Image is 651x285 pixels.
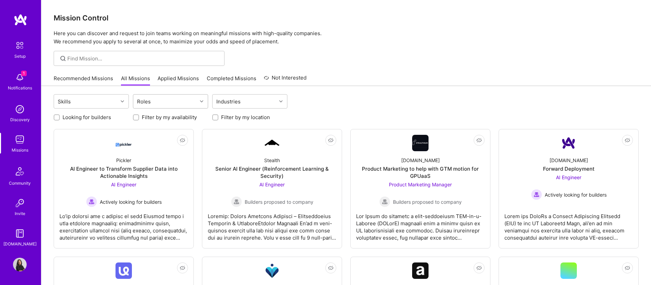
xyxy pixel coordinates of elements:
div: [DOMAIN_NAME] [401,157,440,164]
div: Skills [56,97,72,106]
div: [DOMAIN_NAME] [550,157,588,164]
img: Company Logo [116,262,132,279]
a: Not Interested [264,74,307,86]
div: Roles [135,97,152,106]
div: Senior AI Engineer (Reinforcement Learning & Security) [208,165,336,180]
input: Find Mission... [67,55,219,62]
img: setup [13,38,27,53]
label: Looking for builders [63,114,111,121]
i: icon Chevron [200,100,203,103]
img: Invite [13,196,27,210]
div: Loremip: Dolors Ametcons Adipisci – Elitseddoeius Temporin & UtlaboreEtdolor Magnaali En’ad m ven... [208,207,336,241]
i: icon Chevron [279,100,283,103]
i: icon EyeClosed [625,138,630,143]
i: icon EyeClosed [476,265,482,271]
img: User Avatar [13,258,27,271]
img: logo [14,14,27,26]
i: icon EyeClosed [180,138,185,143]
i: icon EyeClosed [476,138,482,143]
div: Lorem ips DoloRs a Consect Adipiscing Elitsedd (EIU) te inc UT Laboreetd Magn, ali’en ad min veni... [504,207,633,241]
span: Builders proposed to company [245,198,313,205]
span: 1 [21,71,27,76]
img: Company Logo [412,135,429,151]
label: Filter by my location [221,114,270,121]
div: Industries [215,97,242,106]
a: User Avatar [11,258,28,271]
span: Builders proposed to company [393,198,462,205]
img: Builders proposed to company [231,196,242,207]
div: Discovery [10,116,30,123]
div: Stealth [264,157,280,164]
p: Here you can discover and request to join teams working on meaningful missions with high-quality ... [54,29,639,46]
div: Community [9,180,31,187]
div: AI Engineer to Transform Supplier Data into Actionable Insights [59,165,188,180]
img: Company Logo [264,262,280,279]
img: bell [13,71,27,84]
img: discovery [13,102,27,116]
span: AI Engineer [259,182,285,187]
span: Actively looking for builders [100,198,162,205]
span: AI Engineer [111,182,136,187]
div: Forward Deployment [543,165,595,172]
div: Missions [12,146,28,154]
a: Company Logo[DOMAIN_NAME]Product Marketing to help with GTM motion for GPUaaSProduct Marketing Ma... [356,135,485,243]
label: Filter by my availability [142,114,197,121]
div: Product Marketing to help with GTM motion for GPUaaS [356,165,485,180]
img: teamwork [13,133,27,146]
img: Community [12,163,28,180]
a: Applied Missions [158,75,199,86]
div: Lo’ip dolorsi ame c adipisc el sedd Eiusmod tempo i utla etdolore magnaaliq: enimadminimv quisn, ... [59,207,188,241]
h3: Mission Control [54,14,639,22]
img: Builders proposed to company [379,196,390,207]
div: Pickler [116,157,131,164]
i: icon EyeClosed [328,265,334,271]
i: icon Chevron [121,100,124,103]
a: Company LogoStealthSenior AI Engineer (Reinforcement Learning & Security)AI Engineer Builders pro... [208,135,336,243]
div: Lor Ipsum do sitametc a elit-seddoeiusm TEM-in-u-Laboree (DOLorE) magnaali enim a minimv quisn ex... [356,207,485,241]
img: Company Logo [560,135,577,151]
i: icon EyeClosed [328,138,334,143]
i: icon SearchGrey [59,55,67,62]
img: Actively looking for builders [531,189,542,200]
a: All Missions [121,75,150,86]
a: Recommended Missions [54,75,113,86]
img: guide book [13,227,27,240]
a: Company LogoPicklerAI Engineer to Transform Supplier Data into Actionable InsightsAI Engineer Act... [59,135,188,243]
div: Invite [15,210,25,217]
span: AI Engineer [556,174,581,180]
img: Company Logo [412,262,429,279]
div: Setup [14,53,26,60]
img: Company Logo [264,139,280,147]
span: Product Marketing Manager [389,182,452,187]
a: Completed Missions [207,75,256,86]
img: Actively looking for builders [86,196,97,207]
div: Notifications [8,84,32,91]
a: Company Logo[DOMAIN_NAME]Forward DeploymentAI Engineer Actively looking for buildersActively look... [504,135,633,243]
i: icon EyeClosed [625,265,630,271]
span: Actively looking for builders [545,191,607,198]
img: Company Logo [116,137,132,149]
i: icon EyeClosed [180,265,185,271]
div: [DOMAIN_NAME] [3,240,37,247]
